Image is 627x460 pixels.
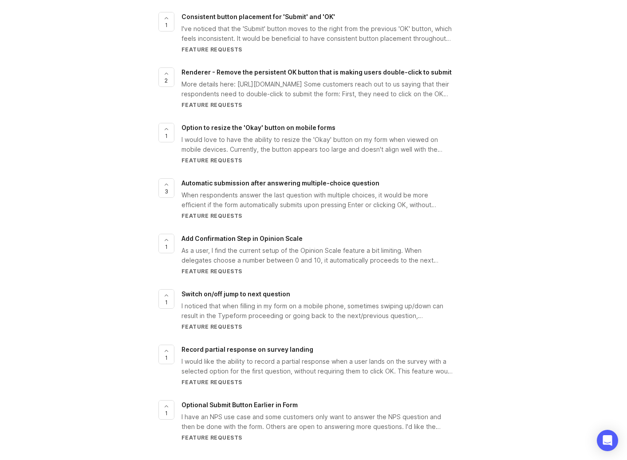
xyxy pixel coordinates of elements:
div: Feature Requests [181,267,453,275]
span: Automatic submission after answering multiple-choice question [181,179,379,187]
button: 2 [158,67,174,87]
div: When respondents answer the last question with multiple choices, it would be more efficient if th... [181,190,453,210]
a: Record partial response on survey landingI would like the ability to record a partial response wh... [181,345,469,386]
a: Option to resize the 'Okay' button on mobile formsI would love to have the ability to resize the ... [181,123,469,164]
span: Record partial response on survey landing [181,346,313,353]
div: Feature Requests [181,323,453,330]
a: Renderer - Remove the persistent OK button that is making users double-click to submitMore detail... [181,67,469,109]
div: Feature Requests [181,212,453,220]
div: Feature Requests [181,157,453,164]
a: Switch on/off jump to next questionI noticed that when filling in my form on a mobile phone, some... [181,289,469,330]
span: Renderer - Remove the persistent OK button that is making users double-click to submit [181,68,452,76]
span: Switch on/off jump to next question [181,290,290,298]
span: 1 [165,21,168,29]
span: 1 [165,409,168,417]
button: 3 [158,178,174,198]
span: 1 [165,132,168,140]
span: 2 [165,77,168,84]
div: Feature Requests [181,46,453,53]
div: Feature Requests [181,101,453,109]
span: 1 [165,243,168,251]
div: Open Intercom Messenger [597,430,618,451]
a: Automatic submission after answering multiple-choice questionWhen respondents answer the last que... [181,178,469,220]
div: I've noticed that the 'Submit' button moves to the right from the previous 'OK' button, which fee... [181,24,453,43]
a: Add Confirmation Step in Opinion ScaleAs a user, I find the current setup of the Opinion Scale fe... [181,234,469,275]
div: Feature Requests [181,434,453,441]
div: I have an NPS use case and some customers only want to answer the NPS question and then be done w... [181,412,453,432]
a: Optional Submit Button Earlier in FormI have an NPS use case and some customers only want to answ... [181,400,469,441]
div: Feature Requests [181,378,453,386]
div: I noticed that when filling in my form on a mobile phone, sometimes swiping up/down can result in... [181,301,453,321]
span: Add Confirmation Step in Opinion Scale [181,235,303,242]
a: Consistent button placement for 'Submit' and 'OK'I've noticed that the 'Submit' button moves to t... [181,12,469,53]
button: 1 [158,289,174,309]
span: 1 [165,299,168,306]
span: Option to resize the 'Okay' button on mobile forms [181,124,335,131]
button: 1 [158,345,174,364]
button: 1 [158,234,174,253]
span: 1 [165,354,168,362]
div: I would love to have the ability to resize the 'Okay' button on my form when viewed on mobile dev... [181,135,453,154]
button: 1 [158,400,174,420]
span: Optional Submit Button Earlier in Form [181,401,298,409]
span: Consistent button placement for 'Submit' and 'OK' [181,13,335,20]
div: As a user, I find the current setup of the Opinion Scale feature a bit limiting. When delegates c... [181,246,453,265]
div: I would like the ability to record a partial response when a user lands on the survey with a sele... [181,357,453,376]
div: More details here: [URL][DOMAIN_NAME] Some customers reach out to us saying that their respondent... [181,79,453,99]
button: 1 [158,123,174,142]
button: 1 [158,12,174,31]
span: 3 [165,188,168,195]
